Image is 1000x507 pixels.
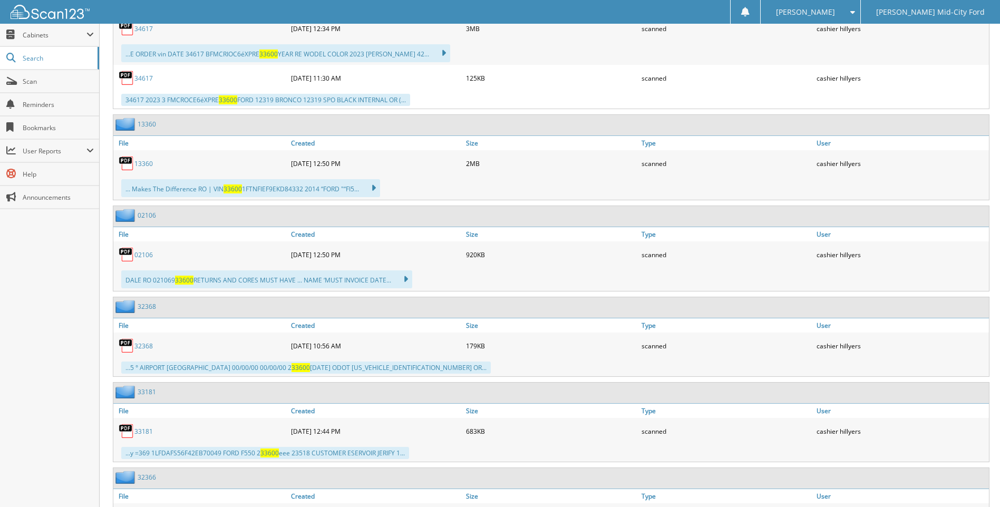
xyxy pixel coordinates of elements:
[138,211,156,220] a: 02106
[119,155,134,171] img: PDF.png
[288,18,463,39] div: [DATE] 12:34 PM
[219,95,237,104] span: 33600
[119,21,134,36] img: PDF.png
[947,456,1000,507] iframe: Chat Widget
[814,227,989,241] a: User
[288,421,463,442] div: [DATE] 12:44 PM
[639,489,814,503] a: Type
[138,387,156,396] a: 33181
[292,363,310,372] span: 33600
[288,404,463,418] a: Created
[463,18,638,39] div: 3MB
[11,5,90,19] img: scan123-logo-white.svg
[23,54,92,63] span: Search
[115,471,138,484] img: folder2.png
[113,227,288,241] a: File
[814,244,989,265] div: cashier hillyers
[463,318,638,333] a: Size
[121,44,450,62] div: ...E ORDER vin DATE 34617 BFMCRIOC6éXPRE YEAR RE WODEL COLOR 2023 [PERSON_NAME] 42...
[23,193,94,202] span: Announcements
[224,184,242,193] span: 33600
[776,9,835,15] span: [PERSON_NAME]
[639,153,814,174] div: scanned
[121,447,409,459] div: ...y =369 1LFDAFS56F42EB70049 FORD F550 2 eee 23518 CUSTOMER ESERVOIR JERIFY 1...
[639,136,814,150] a: Type
[23,77,94,86] span: Scan
[288,335,463,356] div: [DATE] 10:56 AM
[463,404,638,418] a: Size
[463,67,638,89] div: 125KB
[639,67,814,89] div: scanned
[134,24,153,33] a: 34617
[134,74,153,83] a: 34617
[134,250,153,259] a: 02106
[639,318,814,333] a: Type
[115,385,138,398] img: folder2.png
[113,136,288,150] a: File
[463,153,638,174] div: 2MB
[288,136,463,150] a: Created
[814,153,989,174] div: cashier hillyers
[121,179,380,197] div: ... Makes The Difference RO | VIN 1FTNFIEF9EKD84332 2014 “FORD "“FI5...
[814,318,989,333] a: User
[876,9,985,15] span: [PERSON_NAME] Mid-City Ford
[814,404,989,418] a: User
[113,318,288,333] a: File
[259,50,278,58] span: 33600
[121,362,491,374] div: ...5 ° AIRPORT [GEOGRAPHIC_DATA] 00/00/00 00/00/00 2 [DATE] ODOT [US_VEHICLE_IDENTIFICATION_NUMBE...
[134,159,153,168] a: 13360
[260,448,279,457] span: 33600
[115,209,138,222] img: folder2.png
[639,227,814,241] a: Type
[639,335,814,356] div: scanned
[138,120,156,129] a: 13360
[639,18,814,39] div: scanned
[119,70,134,86] img: PDF.png
[115,118,138,131] img: folder2.png
[115,300,138,313] img: folder2.png
[814,335,989,356] div: cashier hillyers
[463,227,638,241] a: Size
[288,227,463,241] a: Created
[23,147,86,155] span: User Reports
[814,489,989,503] a: User
[288,489,463,503] a: Created
[119,247,134,262] img: PDF.png
[23,123,94,132] span: Bookmarks
[639,421,814,442] div: scanned
[639,244,814,265] div: scanned
[23,31,86,40] span: Cabinets
[23,170,94,179] span: Help
[814,67,989,89] div: cashier hillyers
[121,270,412,288] div: DALE RO 021069 RETURNS AND CORES MUST HAVE ... NAME ‘MUST INVOICE DATE...
[463,421,638,442] div: 683KB
[288,153,463,174] div: [DATE] 12:50 PM
[134,342,153,350] a: 32368
[463,244,638,265] div: 920KB
[113,489,288,503] a: File
[288,318,463,333] a: Created
[463,136,638,150] a: Size
[463,335,638,356] div: 179KB
[138,302,156,311] a: 32368
[175,276,193,285] span: 33600
[138,473,156,482] a: 32366
[134,427,153,436] a: 33181
[814,136,989,150] a: User
[23,100,94,109] span: Reminders
[119,338,134,354] img: PDF.png
[113,404,288,418] a: File
[121,94,410,106] div: 34617 2023 3 FMCROCE6éXPRE FORD 12319 BRONCO 12319 SPO BLACK INTERNAL OR (...
[119,423,134,439] img: PDF.png
[463,489,638,503] a: Size
[639,404,814,418] a: Type
[288,67,463,89] div: [DATE] 11:30 AM
[814,18,989,39] div: cashier hillyers
[288,244,463,265] div: [DATE] 12:50 PM
[814,421,989,442] div: cashier hillyers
